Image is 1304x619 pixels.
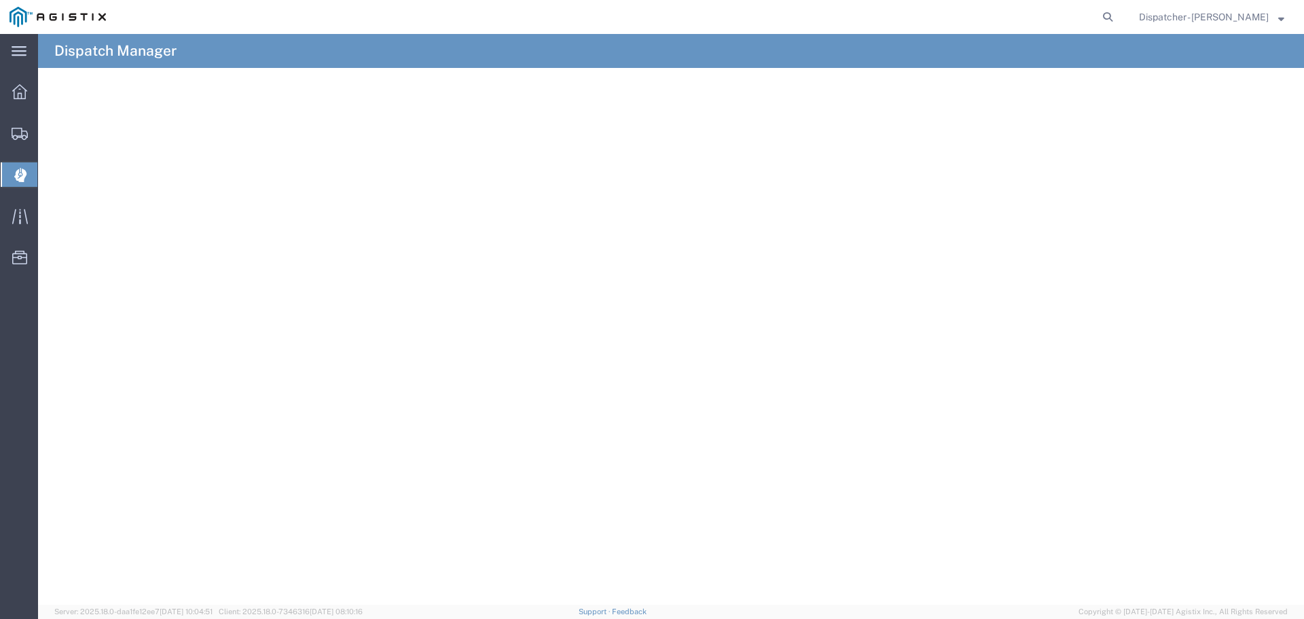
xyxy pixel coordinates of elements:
[1079,606,1288,618] span: Copyright © [DATE]-[DATE] Agistix Inc., All Rights Reserved
[1138,9,1285,25] button: Dispatcher - [PERSON_NAME]
[54,607,213,616] span: Server: 2025.18.0-daa1fe12ee7
[579,607,613,616] a: Support
[54,34,177,68] h4: Dispatch Manager
[10,7,106,27] img: logo
[160,607,213,616] span: [DATE] 10:04:51
[310,607,363,616] span: [DATE] 08:10:16
[219,607,363,616] span: Client: 2025.18.0-7346316
[612,607,647,616] a: Feedback
[1139,10,1269,24] span: Dispatcher - Eli Amezcua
